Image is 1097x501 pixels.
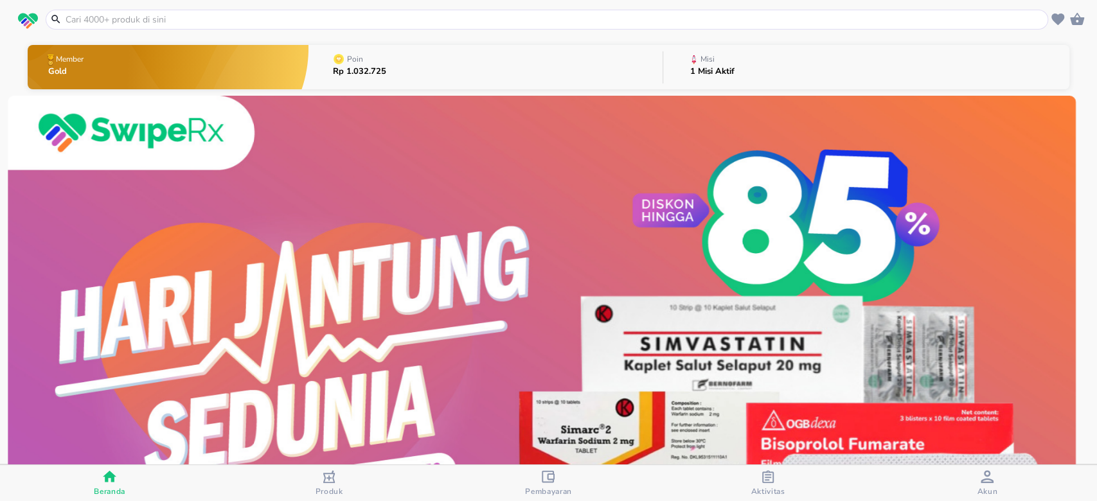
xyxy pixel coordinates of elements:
[18,13,38,30] img: logo_swiperx_s.bd005f3b.svg
[56,55,84,63] p: Member
[663,42,1069,92] button: Misi1 Misi Aktif
[751,486,785,497] span: Aktivitas
[308,42,663,92] button: PoinRp 1.032.725
[878,465,1097,501] button: Akun
[64,13,1045,26] input: Cari 4000+ produk di sini
[28,42,309,92] button: MemberGold
[333,67,386,76] p: Rp 1.032.725
[977,486,997,497] span: Akun
[525,486,572,497] span: Pembayaran
[658,465,877,501] button: Aktivitas
[439,465,658,501] button: Pembayaran
[347,55,363,63] p: Poin
[94,486,125,497] span: Beranda
[316,486,343,497] span: Produk
[700,55,715,63] p: Misi
[48,67,86,76] p: Gold
[690,67,735,76] p: 1 Misi Aktif
[219,465,438,501] button: Produk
